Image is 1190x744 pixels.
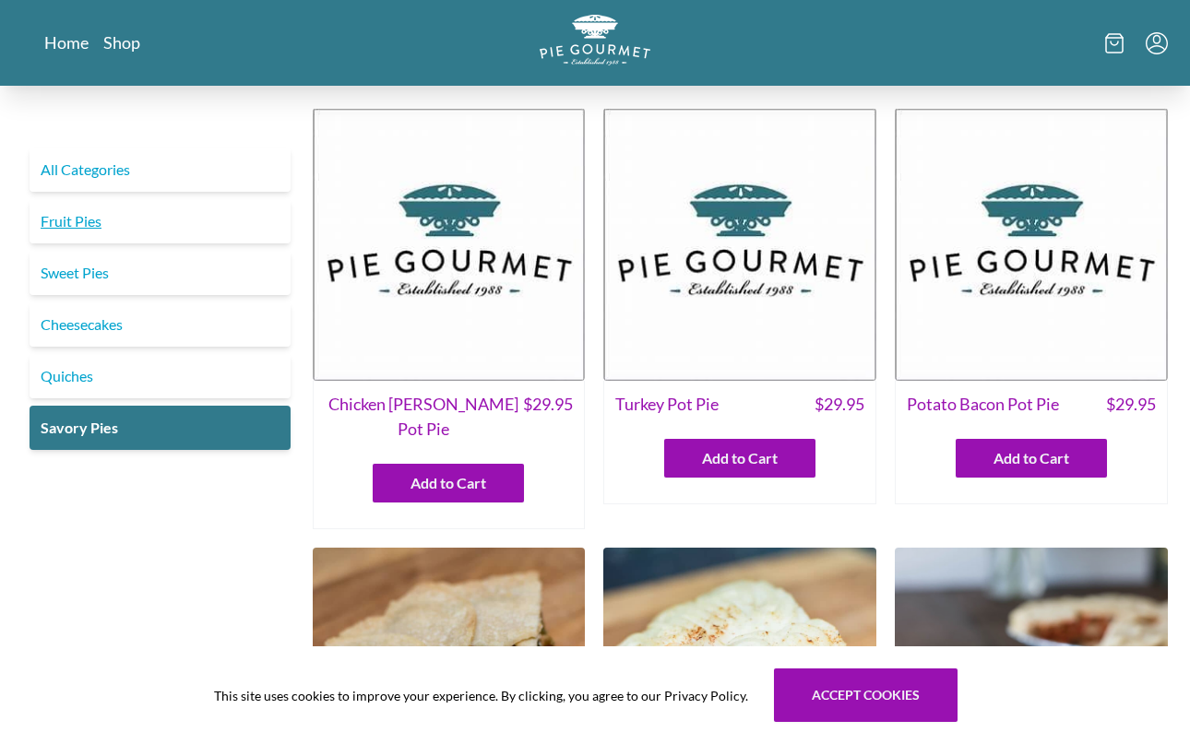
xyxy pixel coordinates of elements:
[411,472,486,494] span: Add to Cart
[895,108,1168,381] img: Potato Bacon Pot Pie
[664,439,815,478] button: Add to Cart
[615,392,719,417] span: Turkey Pot Pie
[313,108,586,381] img: Chicken Curry Pot Pie
[373,464,524,502] button: Add to Cart
[994,447,1069,469] span: Add to Cart
[523,392,573,442] span: $ 29.95
[325,392,524,442] span: Chicken [PERSON_NAME] Pot Pie
[44,31,89,53] a: Home
[907,392,1059,417] span: Potato Bacon Pot Pie
[603,108,876,381] img: Turkey Pot Pie
[1106,392,1156,417] span: $ 29.95
[702,447,778,469] span: Add to Cart
[103,31,140,53] a: Shop
[30,199,291,243] a: Fruit Pies
[30,251,291,295] a: Sweet Pies
[214,686,748,705] span: This site uses cookies to improve your experience. By clicking, you agree to our Privacy Policy.
[30,148,291,192] a: All Categories
[774,668,958,722] button: Accept cookies
[540,15,650,71] a: Logo
[815,392,864,417] span: $ 29.95
[30,406,291,450] a: Savory Pies
[956,439,1107,478] button: Add to Cart
[540,15,650,65] img: logo
[30,354,291,398] a: Quiches
[30,302,291,347] a: Cheesecakes
[1146,32,1168,54] button: Menu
